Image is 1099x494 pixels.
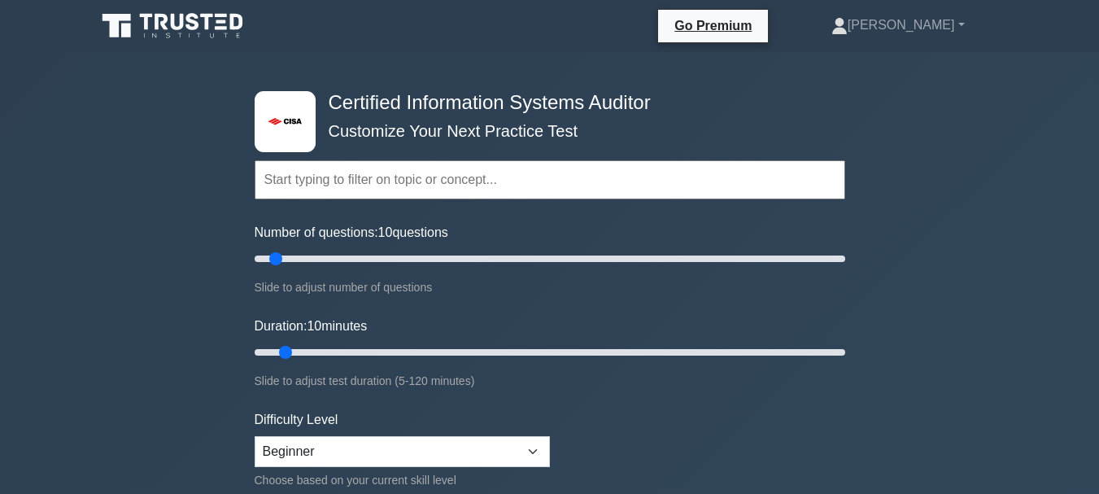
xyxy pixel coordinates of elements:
[378,225,393,239] span: 10
[255,410,338,430] label: Difficulty Level
[255,223,448,243] label: Number of questions: questions
[255,278,845,297] div: Slide to adjust number of questions
[255,317,368,336] label: Duration: minutes
[665,15,761,36] a: Go Premium
[255,160,845,199] input: Start typing to filter on topic or concept...
[255,371,845,391] div: Slide to adjust test duration (5-120 minutes)
[255,470,550,490] div: Choose based on your current skill level
[307,319,321,333] span: 10
[792,9,1004,42] a: [PERSON_NAME]
[322,91,765,115] h4: Certified Information Systems Auditor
